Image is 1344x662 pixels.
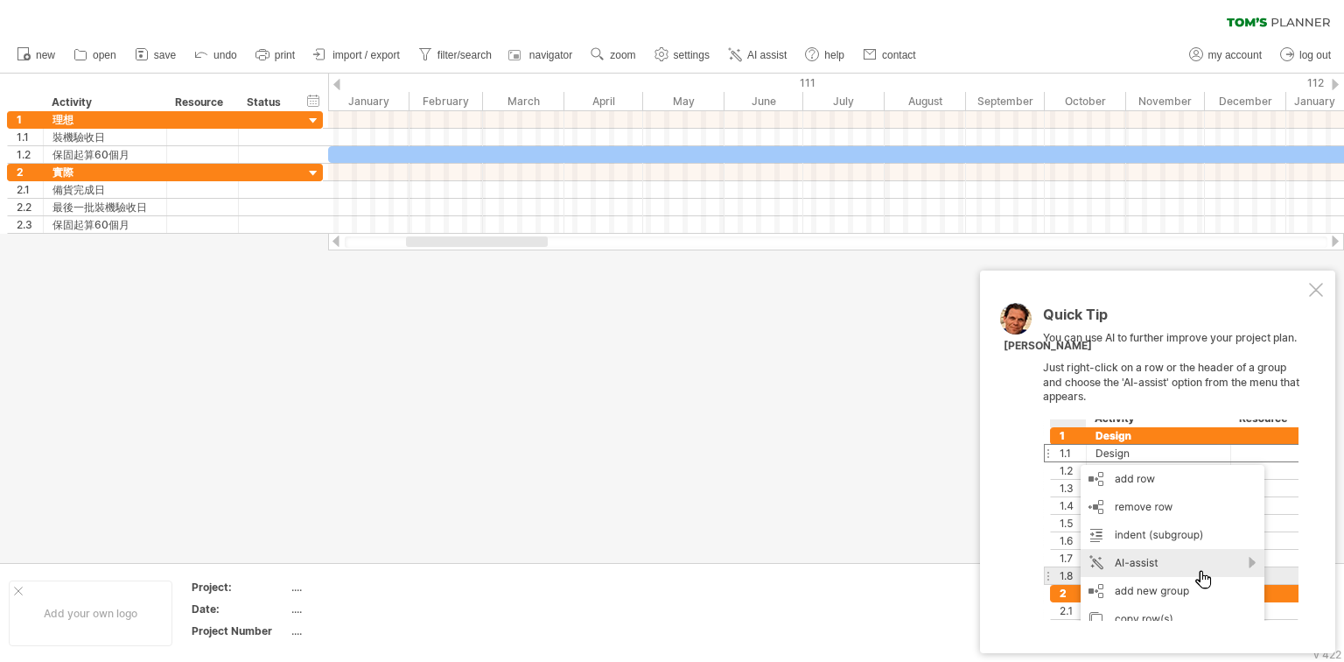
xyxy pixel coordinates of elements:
div: 2.3 [17,216,43,233]
span: import / export [332,49,400,61]
a: open [69,44,122,67]
a: log out [1276,44,1336,67]
div: 保固起算60個月 [52,216,157,233]
a: undo [190,44,242,67]
div: Resource [175,94,228,111]
span: my account [1208,49,1262,61]
span: contact [882,49,916,61]
div: March 111 [483,92,564,110]
a: help [801,44,850,67]
span: navigator [529,49,572,61]
span: open [93,49,116,61]
div: July 111 [803,92,885,110]
span: help [824,49,844,61]
div: May 111 [643,92,724,110]
a: settings [650,44,715,67]
div: September 111 [966,92,1045,110]
span: save [154,49,176,61]
div: Add your own logo [9,581,172,646]
a: print [251,44,300,67]
div: You can use AI to further improve your project plan. Just right-click on a row or the header of a... [1043,307,1305,621]
div: 裝機驗收日 [52,129,157,145]
span: zoom [610,49,635,61]
span: settings [674,49,710,61]
div: 實際 [52,164,157,180]
a: navigator [506,44,577,67]
div: November 111 [1126,92,1205,110]
div: 2 [17,164,43,180]
div: August 111 [885,92,966,110]
div: 2.2 [17,199,43,215]
a: contact [858,44,921,67]
div: December 111 [1205,92,1286,110]
div: .... [291,580,438,595]
div: Activity [52,94,157,111]
div: Project Number [192,623,288,638]
span: log out [1299,49,1331,61]
div: [PERSON_NAME] [1004,339,1092,354]
a: filter/search [414,44,497,67]
div: 1.1 [17,129,43,145]
div: 1 [17,111,43,128]
div: .... [291,623,438,638]
div: Project: [192,580,288,595]
a: save [130,44,181,67]
span: AI assist [747,49,787,61]
div: Quick Tip [1043,307,1305,331]
div: Date: [192,602,288,616]
a: AI assist [724,44,792,67]
a: import / export [309,44,405,67]
div: 2.1 [17,181,43,198]
div: .... [291,602,438,616]
div: v 422 [1313,648,1341,661]
div: April 111 [564,92,643,110]
span: filter/search [437,49,492,61]
div: 1.2 [17,146,43,163]
span: new [36,49,55,61]
span: print [275,49,295,61]
span: undo [213,49,237,61]
a: my account [1185,44,1267,67]
a: zoom [586,44,640,67]
div: 保固起算60個月 [52,146,157,163]
div: 理想 [52,111,157,128]
div: 備貨完成日 [52,181,157,198]
div: February 111 [409,92,483,110]
div: 最後一批裝機驗收日 [52,199,157,215]
div: January 111 [328,92,409,110]
div: October 111 [1045,92,1126,110]
div: 111 [328,74,1286,92]
a: new [12,44,60,67]
div: June 111 [724,92,803,110]
div: Status [247,94,285,111]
